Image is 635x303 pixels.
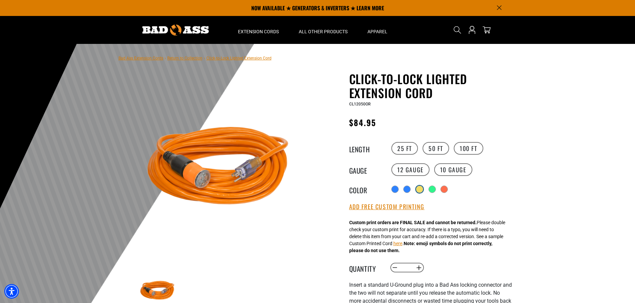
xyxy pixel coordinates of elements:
div: Accessibility Menu [4,284,19,299]
span: $84.95 [349,116,376,128]
a: cart [481,26,492,34]
div: Please double check your custom print for accuracy. If there is a typo, you will need to delete t... [349,219,505,254]
label: 50 FT [423,142,449,155]
a: Bad Ass Extension Cords [119,56,163,61]
img: orange [138,89,298,249]
span: Click-to-Lock Lighted Extension Cord [206,56,272,61]
label: 10 Gauge [434,163,472,176]
span: › [165,56,166,61]
span: All Other Products [299,29,348,35]
legend: Color [349,185,382,194]
a: Open this option [467,16,477,44]
span: Apparel [367,29,387,35]
a: Return to Collection [167,56,202,61]
strong: Note: emoji symbols do not print correctly, please do not use them. [349,241,492,253]
legend: Gauge [349,165,382,174]
strong: Custom print orders are FINAL SALE and cannot be returned. [349,220,477,225]
label: 25 FT [391,142,418,155]
label: 100 FT [454,142,483,155]
span: CL12050OR [349,102,371,106]
label: Quantity [349,263,382,272]
span: Extension Cords [238,29,279,35]
button: Add Free Custom Printing [349,203,425,211]
label: 12 Gauge [391,163,430,176]
summary: Search [452,25,463,35]
h1: Click-to-Lock Lighted Extension Cord [349,72,512,100]
legend: Length [349,144,382,153]
summary: All Other Products [289,16,357,44]
summary: Apparel [357,16,397,44]
nav: breadcrumbs [119,54,272,62]
span: › [204,56,205,61]
img: Bad Ass Extension Cords [142,25,209,36]
summary: Extension Cords [228,16,289,44]
button: here [393,240,402,247]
